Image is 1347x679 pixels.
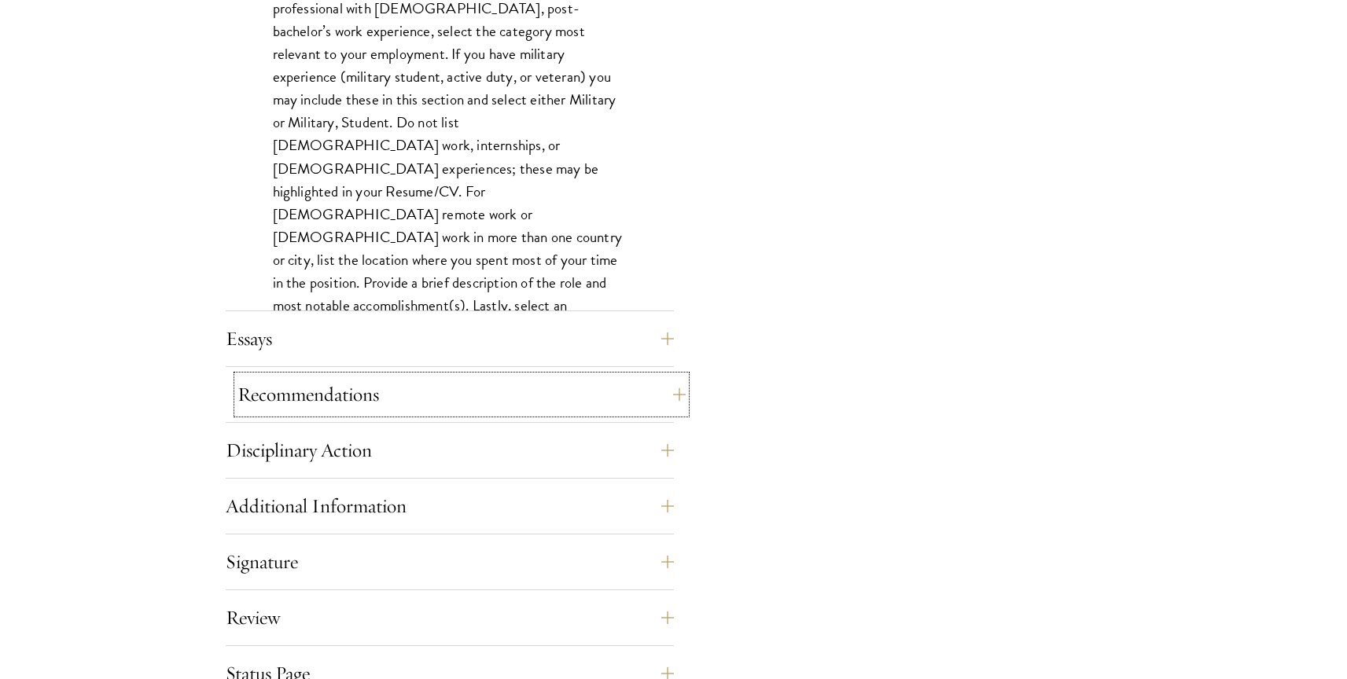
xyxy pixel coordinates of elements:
button: Additional Information [226,487,674,525]
button: Signature [226,543,674,581]
button: Essays [226,320,674,358]
button: Review [226,599,674,637]
button: Disciplinary Action [226,431,674,469]
button: Recommendations [237,376,686,413]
